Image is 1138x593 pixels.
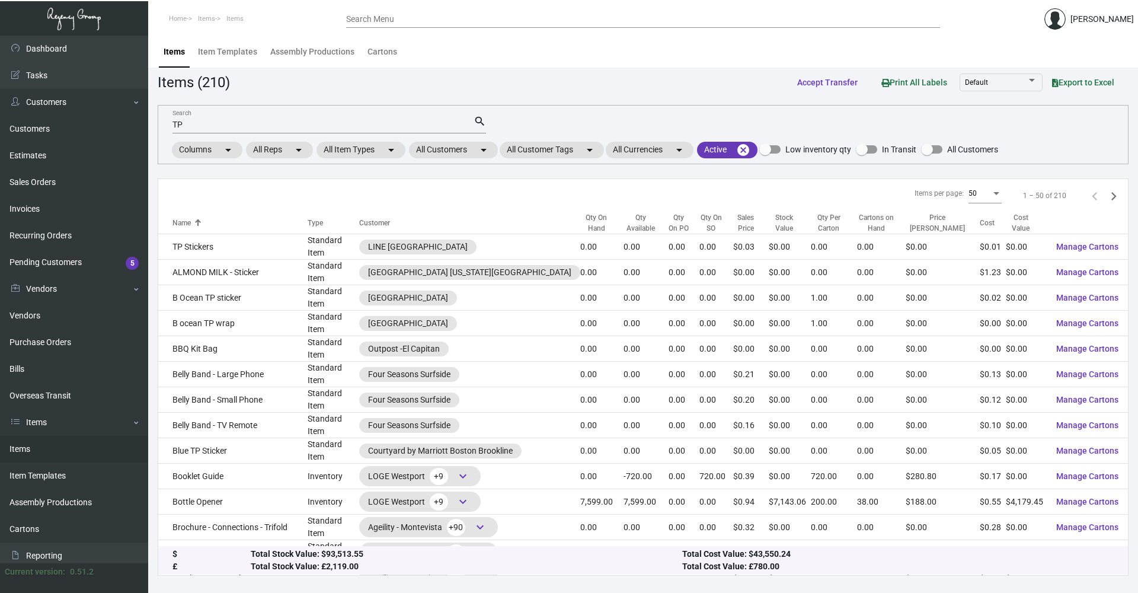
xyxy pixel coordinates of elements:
[699,285,733,311] td: 0.00
[1006,489,1047,515] td: $4,179.45
[198,15,215,23] span: Items
[1006,212,1036,234] div: Cost Value
[158,260,308,285] td: ALMOND MILK - Sticker
[5,566,65,578] div: Current version:
[733,464,769,489] td: $0.39
[384,143,398,157] mat-icon: arrow_drop_down
[198,46,257,58] div: Item Templates
[1056,369,1118,379] span: Manage Cartons
[672,143,686,157] mat-icon: arrow_drop_down
[857,285,906,311] td: 0.00
[669,489,700,515] td: 0.00
[1047,338,1128,359] button: Manage Cartons
[1006,260,1047,285] td: $0.00
[769,362,811,387] td: $0.00
[699,413,733,438] td: 0.00
[669,413,700,438] td: 0.00
[580,260,624,285] td: 0.00
[857,234,906,260] td: 0.00
[980,218,995,228] div: Cost
[580,464,624,489] td: 0.00
[251,561,682,573] div: Total Stock Value: £2,119.00
[857,311,906,336] td: 0.00
[733,212,758,234] div: Sales Price
[368,467,472,485] div: LOGE Westport
[1047,440,1128,461] button: Manage Cartons
[857,413,906,438] td: 0.00
[368,518,489,536] div: Ageility - Montevista
[1056,420,1118,430] span: Manage Cartons
[1047,466,1128,487] button: Manage Cartons
[769,438,811,464] td: $0.00
[580,212,613,234] div: Qty On Hand
[158,72,230,93] div: Items (210)
[292,143,306,157] mat-icon: arrow_drop_down
[769,260,811,285] td: $0.00
[580,489,624,515] td: 7,599.00
[906,311,980,336] td: $0.00
[368,419,450,432] div: Four Seasons Surfside
[308,234,359,260] td: Standard Item
[1056,471,1118,481] span: Manage Cartons
[308,285,359,311] td: Standard Item
[797,78,858,87] span: Accept Transfer
[811,387,857,413] td: 0.00
[965,78,988,87] span: Default
[1047,287,1128,308] button: Manage Cartons
[980,515,1006,540] td: $0.28
[308,362,359,387] td: Standard Item
[158,285,308,311] td: B Ocean TP sticker
[1047,313,1128,334] button: Manage Cartons
[733,387,769,413] td: $0.20
[580,540,624,566] td: 0.00
[811,413,857,438] td: 0.00
[624,387,669,413] td: 0.00
[699,212,733,234] div: Qty On SO
[158,489,308,515] td: Bottle Opener
[769,540,811,566] td: $0.00
[1043,72,1124,93] button: Export to Excel
[811,260,857,285] td: 0.00
[158,234,308,260] td: TP Stickers
[769,311,811,336] td: $0.00
[906,336,980,362] td: $0.00
[1056,395,1118,404] span: Manage Cartons
[624,336,669,362] td: 0.00
[226,15,244,23] span: Items
[906,438,980,464] td: $0.00
[769,515,811,540] td: $0.00
[474,114,486,129] mat-icon: search
[980,234,1006,260] td: $0.01
[500,142,604,158] mat-chip: All Customer Tags
[1006,311,1047,336] td: $0.00
[699,438,733,464] td: 0.00
[857,212,906,234] div: Cartons on Hand
[447,519,465,536] span: +90
[251,549,682,561] div: Total Stock Value: $93,513.55
[456,495,470,509] span: keyboard_arrow_down
[733,260,769,285] td: $0.00
[367,46,397,58] div: Cartons
[699,387,733,413] td: 0.00
[624,489,669,515] td: 7,599.00
[968,189,977,197] span: 50
[857,515,906,540] td: 0.00
[682,561,1114,573] div: Total Cost Value: £780.00
[1006,234,1047,260] td: $0.00
[857,336,906,362] td: 0.00
[697,142,757,158] mat-chip: Active
[430,493,448,511] span: +9
[682,549,1114,561] div: Total Cost Value: $43,550.24
[1056,267,1118,277] span: Manage Cartons
[980,362,1006,387] td: $0.13
[368,445,513,457] div: Courtyard by Marriott Boston Brookline
[308,515,359,540] td: Standard Item
[1070,13,1134,25] div: [PERSON_NAME]
[769,413,811,438] td: $0.00
[906,413,980,438] td: $0.00
[158,464,308,489] td: Booklet Guide
[1006,438,1047,464] td: $0.00
[1023,190,1066,201] div: 1 – 50 of 210
[308,489,359,515] td: Inventory
[733,285,769,311] td: $0.00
